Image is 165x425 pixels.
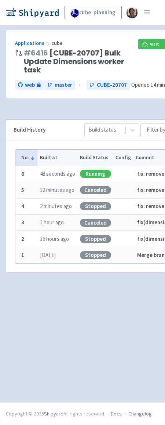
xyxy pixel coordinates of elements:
[21,154,35,161] button: No.
[80,219,111,227] div: Canceled
[40,251,56,258] time: [DATE]
[138,39,163,49] a: Visit
[80,186,111,194] div: Canceled
[51,40,63,46] span: cube
[14,126,73,134] div: Build History
[87,80,130,90] a: CUBE-20707
[6,7,59,18] img: Shipyard logo
[65,6,122,19] a: cube-planning
[21,186,24,193] b: 5
[40,219,64,226] time: 1 hour ago
[15,80,44,90] a: web
[21,219,24,226] b: 3
[128,410,152,417] a: Changelog
[6,410,105,418] div: Copyright © 2025 All rights reserved.
[44,80,75,90] a: master
[80,251,111,259] div: Stopped
[80,170,111,178] div: Running
[77,150,113,166] th: Build Status
[25,81,35,89] span: web
[80,202,111,210] div: Stopped
[37,150,77,166] th: Built at
[21,170,24,177] b: 6
[80,235,111,243] div: Stopped
[40,186,74,193] time: 12 minutes ago
[150,41,159,47] span: Visit
[40,170,75,177] time: 48 seconds ago
[15,40,51,46] a: Applications
[21,235,24,242] b: 2
[111,410,122,417] a: Docs
[97,81,127,89] span: CUBE-20707
[113,150,133,166] th: Config
[24,49,132,74] span: [CUBE-20707] Bulk Update Dimensions worker task
[40,235,69,242] time: 16 hours ago
[44,410,63,417] a: Shipyard
[21,251,24,258] b: 1
[40,203,72,210] time: 2 minutes ago
[24,48,48,58] a: #6416
[21,203,24,210] b: 4
[78,81,84,89] span: ←
[55,81,72,89] span: master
